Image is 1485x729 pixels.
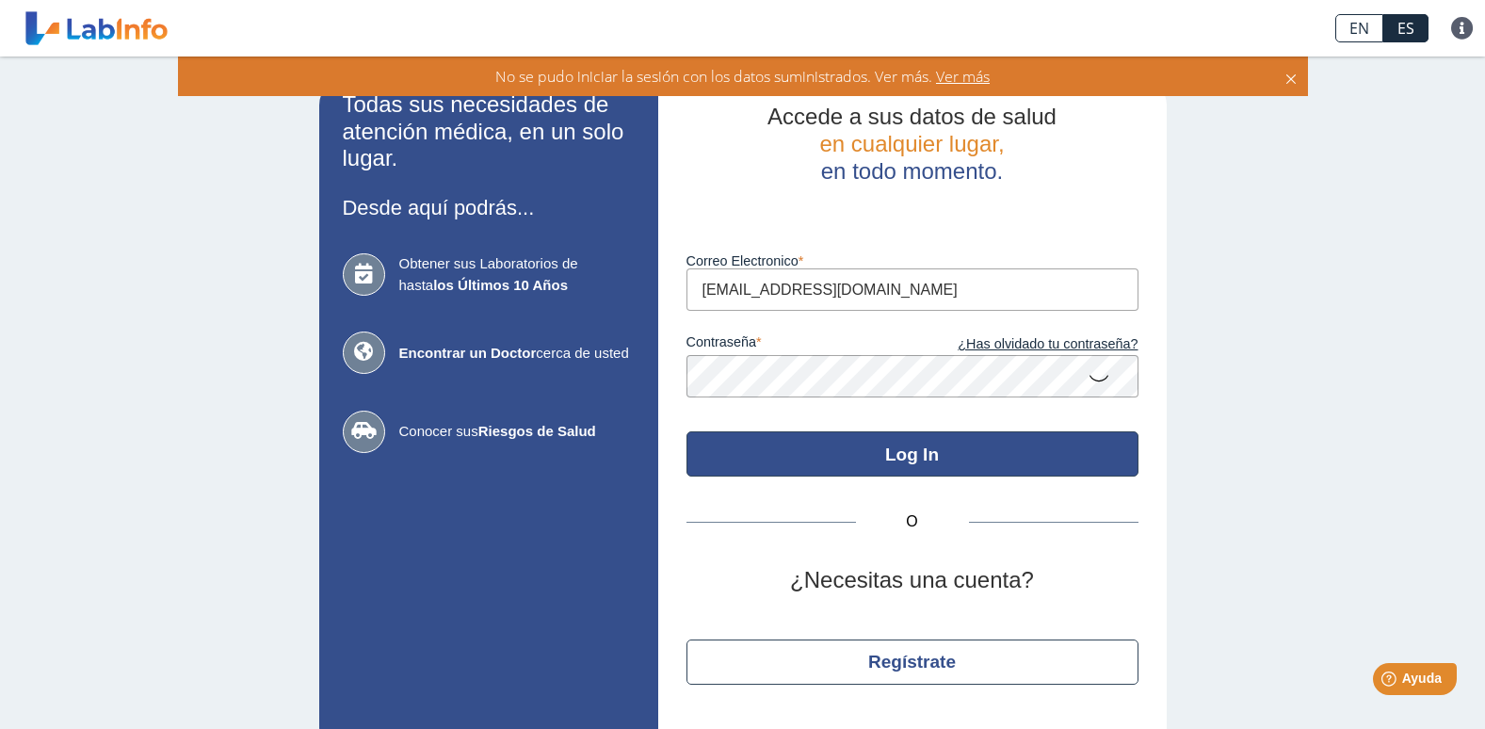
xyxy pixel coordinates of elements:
[686,431,1138,477] button: Log In
[1383,14,1429,42] a: ES
[856,510,969,533] span: O
[495,66,932,87] span: No se pudo iniciar la sesión con los datos suministrados. Ver más.
[819,131,1004,156] span: en cualquier lugar,
[399,345,537,361] b: Encontrar un Doctor
[686,253,1138,268] label: Correo Electronico
[1317,656,1464,708] iframe: Help widget launcher
[1335,14,1383,42] a: EN
[912,334,1138,355] a: ¿Has olvidado tu contraseña?
[686,567,1138,594] h2: ¿Necesitas una cuenta?
[932,66,990,87] span: Ver más
[433,277,568,293] b: los Últimos 10 Años
[767,104,1057,129] span: Accede a sus datos de salud
[399,421,635,443] span: Conocer sus
[399,253,635,296] span: Obtener sus Laboratorios de hasta
[686,334,912,355] label: contraseña
[686,640,1138,685] button: Regístrate
[343,196,635,219] h3: Desde aquí podrás...
[821,158,1003,184] span: en todo momento.
[478,423,596,439] b: Riesgos de Salud
[399,343,635,364] span: cerca de usted
[343,91,635,172] h2: Todas sus necesidades de atención médica, en un solo lugar.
